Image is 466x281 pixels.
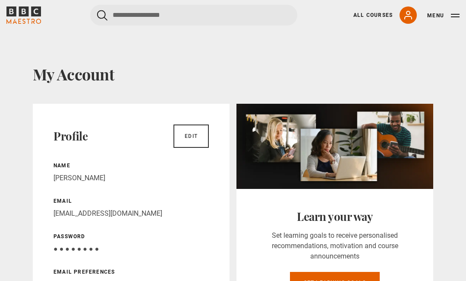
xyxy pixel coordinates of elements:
[257,210,412,224] h2: Learn your way
[54,162,209,169] p: Name
[54,173,209,183] p: [PERSON_NAME]
[353,11,393,19] a: All Courses
[33,65,433,83] h1: My Account
[257,230,412,262] p: Set learning goals to receive personalised recommendations, motivation and course announcements
[54,208,209,219] p: [EMAIL_ADDRESS][DOMAIN_NAME]
[54,245,99,253] span: ● ● ● ● ● ● ● ●
[54,129,88,143] h2: Profile
[173,125,209,148] a: Edit
[54,233,209,240] p: Password
[54,197,209,205] p: Email
[427,11,460,20] button: Toggle navigation
[6,6,41,24] svg: BBC Maestro
[54,268,209,276] p: Email preferences
[90,5,297,26] input: Search
[97,10,107,21] button: Submit the search query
